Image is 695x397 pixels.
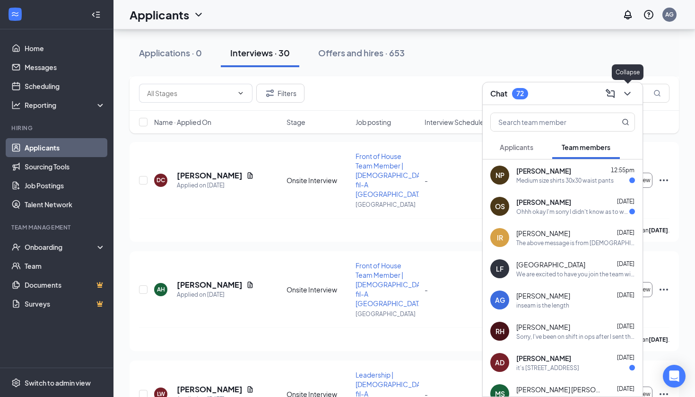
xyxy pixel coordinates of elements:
div: OS [495,202,505,211]
div: Applied on [DATE] [177,181,254,190]
p: [GEOGRAPHIC_DATA] [356,201,419,209]
div: Applications · 0 [139,47,202,59]
span: Front of House Team Member | [DEMOGRAPHIC_DATA]-fil-A [GEOGRAPHIC_DATA] [356,152,433,198]
span: Team members [562,143,610,151]
a: Applicants [25,138,105,157]
div: The above message is from [DEMOGRAPHIC_DATA]-fil-A WestEnd [516,239,635,247]
span: [DATE] [617,229,634,236]
span: [DATE] [617,198,634,205]
span: [DATE] [617,323,634,330]
svg: Filter [264,88,276,99]
svg: Analysis [11,100,21,110]
div: Switch to admin view [25,378,91,388]
svg: QuestionInfo [643,9,654,20]
svg: Document [246,172,254,179]
a: Job Postings [25,176,105,195]
svg: Settings [11,378,21,388]
div: NP [495,170,504,180]
svg: Ellipses [658,175,669,186]
input: Search team member [491,113,603,131]
div: AH [157,285,165,293]
div: LF [496,264,504,273]
a: Home [25,39,105,58]
span: - [425,176,428,185]
div: Open Intercom Messenger [663,365,686,388]
div: DC [156,176,165,184]
svg: MagnifyingGlass [653,89,661,97]
svg: Notifications [622,9,634,20]
div: inseam is the length [516,301,569,309]
h1: Applicants [130,7,189,23]
a: Talent Network [25,195,105,214]
span: - [425,285,428,294]
div: Sorry, I've been on shift in ops after I sent that message to you and just now am seeing these. W... [516,333,635,341]
div: Onboarding [25,242,97,252]
span: [PERSON_NAME] [516,322,570,332]
span: Interview Schedule [425,117,484,127]
svg: ChevronDown [622,88,633,99]
a: Messages [25,58,105,77]
svg: Collapse [91,10,101,19]
div: 72 [516,89,524,97]
svg: ChevronDown [193,9,204,20]
div: Collapse [612,64,643,80]
div: AG [495,295,505,305]
div: RH [495,326,504,336]
span: [DATE] [617,291,634,299]
span: Front of House Team Member | [DEMOGRAPHIC_DATA]-fil-A [GEOGRAPHIC_DATA] [356,261,433,308]
div: Reporting [25,100,106,110]
svg: WorkstreamLogo [10,9,20,19]
div: Interviews · 30 [230,47,290,59]
span: 12:55pm [611,167,634,174]
span: [DATE] [617,354,634,361]
svg: UserCheck [11,242,21,252]
button: ChevronDown [620,86,635,101]
div: it's [STREET_ADDRESS] [516,364,579,372]
a: SurveysCrown [25,294,105,313]
span: Stage [287,117,305,127]
div: Applied on [DATE] [177,290,254,300]
b: [DATE] [649,336,668,343]
span: [DATE] [617,260,634,267]
span: [DATE] [617,385,634,392]
span: [PERSON_NAME] [516,291,570,300]
a: Scheduling [25,77,105,96]
span: [PERSON_NAME] [516,166,571,176]
p: [GEOGRAPHIC_DATA] [356,310,419,318]
h5: [PERSON_NAME] [177,280,243,290]
div: Ohhh okay I'm sorry I didn't know as to what to do with them 😂 I just got to the house and was tr... [516,208,629,216]
div: Team Management [11,223,104,231]
svg: MagnifyingGlass [622,118,629,126]
svg: Document [246,386,254,393]
div: AG [665,10,674,18]
svg: Document [246,281,254,289]
div: Offers and hires · 653 [318,47,405,59]
span: [GEOGRAPHIC_DATA] [516,260,585,269]
h3: Chat [490,88,507,99]
b: [DATE] [649,227,668,234]
span: [PERSON_NAME] [516,229,570,238]
button: ComposeMessage [603,86,618,101]
input: All Stages [147,88,233,98]
h5: [PERSON_NAME] [177,170,243,181]
a: Team [25,256,105,275]
span: [PERSON_NAME] [516,353,571,363]
svg: ComposeMessage [605,88,616,99]
div: Hiring [11,124,104,132]
div: AD [495,358,504,367]
a: DocumentsCrown [25,275,105,294]
span: Name · Applied On [154,117,211,127]
div: We are excited to have you join the team with us at [DEMOGRAPHIC_DATA]-fil-A [GEOGRAPHIC_DATA]! J... [516,270,635,278]
svg: ChevronDown [237,89,244,97]
div: Onsite Interview [287,176,350,185]
span: Applicants [500,143,533,151]
button: Filter Filters [256,84,304,103]
span: [PERSON_NAME] [516,197,571,207]
svg: Ellipses [658,284,669,295]
div: Onsite Interview [287,285,350,294]
span: Job posting [356,117,391,127]
span: [PERSON_NAME] [PERSON_NAME] [516,385,601,394]
a: Sourcing Tools [25,157,105,176]
h5: [PERSON_NAME] [177,384,243,395]
div: Medium size shirts 30x30 waist pants [516,176,614,185]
